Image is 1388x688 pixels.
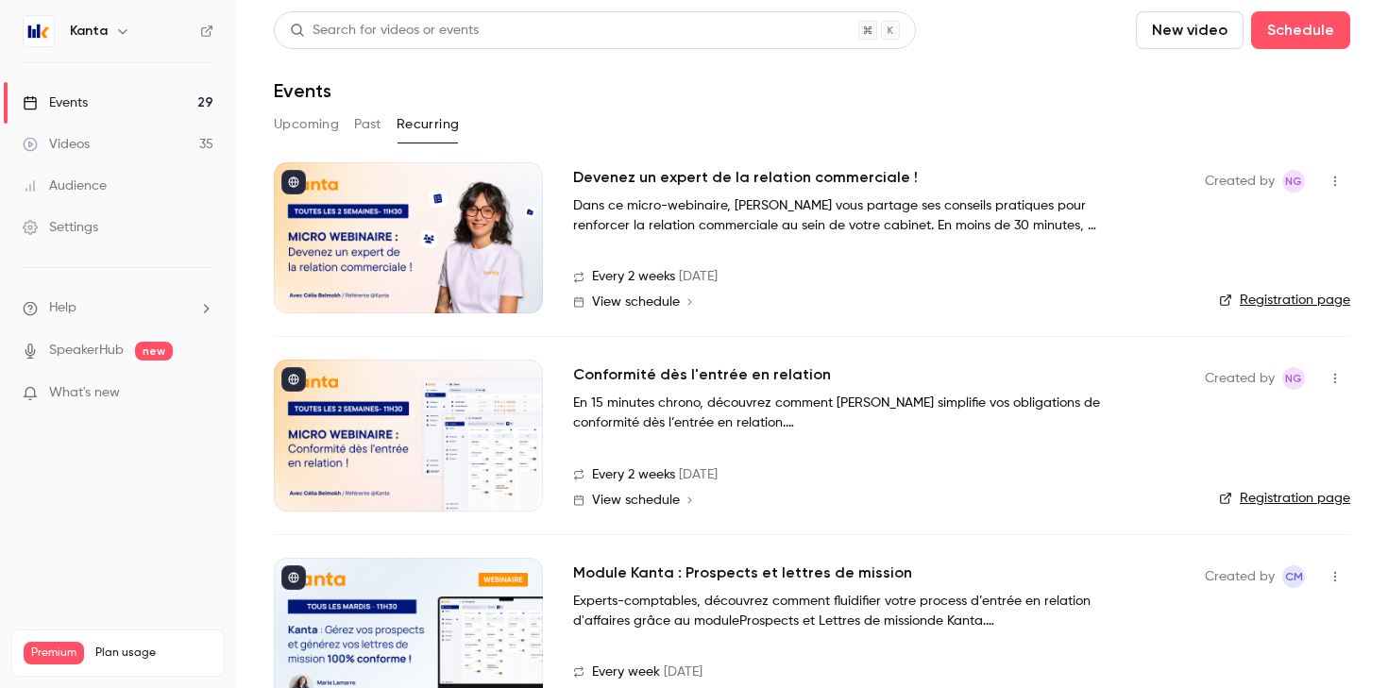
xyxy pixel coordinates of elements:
[573,166,918,189] a: Devenez un expert de la relation commerciale !
[679,267,718,287] span: [DATE]
[290,21,479,41] div: Search for videos or events
[592,465,675,485] span: Every 2 weeks
[1219,489,1350,508] a: Registration page
[135,342,173,361] span: new
[24,16,54,46] img: Kanta
[23,93,88,112] div: Events
[1205,367,1275,390] span: Created by
[573,394,1140,433] p: En 15 minutes chrono, découvrez comment [PERSON_NAME] simplifie vos obligations de conformité dès...
[397,109,460,140] button: Recurring
[573,595,697,608] strong: Experts-comptables
[573,363,831,386] a: Conformité dès l'entrée en relation
[573,592,1140,631] p: , découvrez comment fluidifier votre process d’entrée en relation d'affaires grâce au module de K...
[1251,11,1350,49] button: Schedule
[592,494,680,507] span: View schedule
[664,663,702,682] span: [DATE]
[274,79,331,102] h1: Events
[1285,367,1302,390] span: NG
[573,196,1140,236] p: Dans ce micro-webinaire, [PERSON_NAME] vous partage ses conseils pratiques pour renforcer la rela...
[49,341,124,361] a: SpeakerHub
[592,663,660,682] span: Every week
[24,642,84,664] span: Premium
[49,298,76,318] span: Help
[23,298,213,318] li: help-dropdown-opener
[1285,170,1302,193] span: NG
[1285,565,1303,588] span: CM
[1205,170,1275,193] span: Created by
[191,385,213,402] iframe: Noticeable Trigger
[592,267,675,287] span: Every 2 weeks
[1282,367,1305,390] span: Nicolas Guitard
[573,562,912,584] a: Module Kanta : Prospects et lettres de mission
[679,465,718,485] span: [DATE]
[1136,11,1244,49] button: New video
[1219,291,1350,310] a: Registration page
[23,176,107,195] div: Audience
[1282,565,1305,588] span: Charlotte MARTEL
[354,109,381,140] button: Past
[573,493,1175,508] a: View schedule
[573,294,1175,310] a: View schedule
[49,383,120,403] span: What's new
[70,22,108,41] h6: Kanta
[23,135,90,154] div: Videos
[1205,565,1275,588] span: Created by
[739,614,927,628] strong: Prospects et Lettres de mission
[23,218,98,237] div: Settings
[95,646,212,661] span: Plan usage
[274,109,339,140] button: Upcoming
[592,295,680,309] span: View schedule
[1282,170,1305,193] span: Nicolas Guitard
